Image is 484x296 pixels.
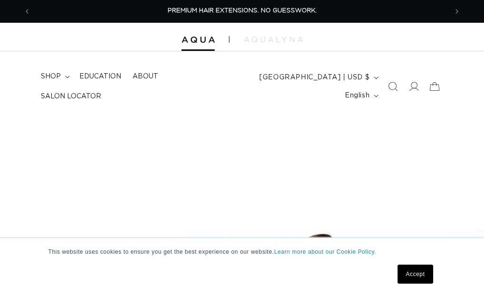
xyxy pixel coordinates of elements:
span: Education [79,72,121,81]
a: Education [74,67,127,86]
img: Aqua Hair Extensions [181,37,215,43]
a: Salon Locator [35,86,107,106]
span: About [133,72,158,81]
a: Accept [398,265,433,284]
span: shop [41,72,61,81]
button: [GEOGRAPHIC_DATA] | USD $ [254,68,382,86]
span: PREMIUM HAIR EXTENSIONS. NO GUESSWORK. [168,8,317,14]
span: English [345,91,370,101]
span: [GEOGRAPHIC_DATA] | USD $ [259,73,370,83]
summary: Search [382,76,403,97]
img: aqualyna.com [244,37,303,42]
a: About [127,67,164,86]
button: English [339,86,382,105]
summary: shop [35,67,74,86]
p: This website uses cookies to ensure you get the best experience on our website. [48,248,436,256]
button: Next announcement [446,2,467,20]
span: Salon Locator [41,92,101,101]
button: Previous announcement [17,2,38,20]
a: Learn more about our Cookie Policy. [274,248,376,255]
